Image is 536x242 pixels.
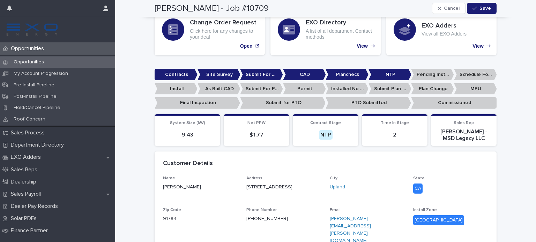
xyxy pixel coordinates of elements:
[479,6,491,11] span: Save
[413,176,425,180] span: State
[163,160,213,167] h2: Customer Details
[368,69,411,80] p: NTP
[190,28,258,40] p: Click here for any changes to your deal
[432,3,466,14] button: Cancel
[8,116,51,122] p: Roof Concern
[198,69,240,80] p: Site Survey
[8,191,46,197] p: Sales Payroll
[435,128,492,142] p: [PERSON_NAME] - MSD Legacy LLC
[155,4,265,55] a: Open
[8,227,53,234] p: Finance Partner
[246,208,277,212] span: Phone Number
[8,59,50,65] p: Opportunities
[240,83,283,95] p: Submit For Permit
[422,31,467,37] p: View all EXO Adders
[8,105,66,111] p: Hold/Cancel Pipeline
[155,83,198,95] p: Install
[467,3,497,14] button: Save
[163,215,238,223] p: 91784
[8,71,74,77] p: My Account Progression
[190,19,258,27] h3: Change Order Request
[240,97,326,109] p: Submit for PTO
[357,43,368,49] p: View
[326,83,368,95] p: Installed No Permit
[163,208,181,212] span: Zip Code
[472,43,484,49] p: View
[155,69,198,80] p: Contracts
[283,83,326,95] p: Permit
[330,184,345,191] a: Upland
[413,184,423,194] div: CA
[247,121,266,125] span: Net PPW
[283,69,326,80] p: CAD
[411,97,497,109] p: Commissioned
[155,97,240,109] p: Final Inspection
[306,19,373,27] h3: EXO Directory
[381,121,409,125] span: Time In Stage
[240,69,283,80] p: Submit For CAD
[413,208,437,212] span: Install Zone
[246,216,288,221] a: [PHONE_NUMBER]
[8,215,42,222] p: Solar PDFs
[306,28,373,40] p: A list of all department Contact methods
[155,3,269,14] h2: [PERSON_NAME] - Job #10709
[170,121,205,125] span: System Size (kW)
[326,69,368,80] p: Plancheck
[8,45,50,52] p: Opportunities
[411,83,454,95] p: Plan Change
[8,203,64,210] p: Dealer Pay Records
[8,94,62,100] p: Post-Install Pipeline
[8,130,50,136] p: Sales Process
[386,4,497,55] a: View
[8,154,46,161] p: EXO Adders
[330,208,341,212] span: Email
[454,83,497,95] p: MPU
[8,142,69,148] p: Department Directory
[8,166,43,173] p: Sales Reps
[422,22,467,30] h3: EXO Adders
[366,132,423,138] p: 2
[454,69,497,80] p: Schedule For Install
[240,43,253,49] p: Open
[413,215,464,225] div: [GEOGRAPHIC_DATA]
[163,184,238,191] p: [PERSON_NAME]
[310,121,341,125] span: Contract Stage
[246,184,292,191] p: [STREET_ADDRESS]
[163,176,175,180] span: Name
[159,132,216,138] p: 9.43
[6,23,59,37] img: FKS5r6ZBThi8E5hshIGi
[411,69,454,80] p: Pending Install Task
[319,130,333,140] div: NTP
[270,4,381,55] a: View
[8,82,60,88] p: Pre-Install Pipeline
[444,6,460,11] span: Cancel
[198,83,240,95] p: As Built CAD
[368,83,411,95] p: Submit Plan Change
[246,176,262,180] span: Address
[326,97,411,109] p: PTO Submitted
[228,132,285,138] p: $ 1.77
[8,179,42,185] p: Dealership
[454,121,474,125] span: Sales Rep
[330,176,337,180] span: City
